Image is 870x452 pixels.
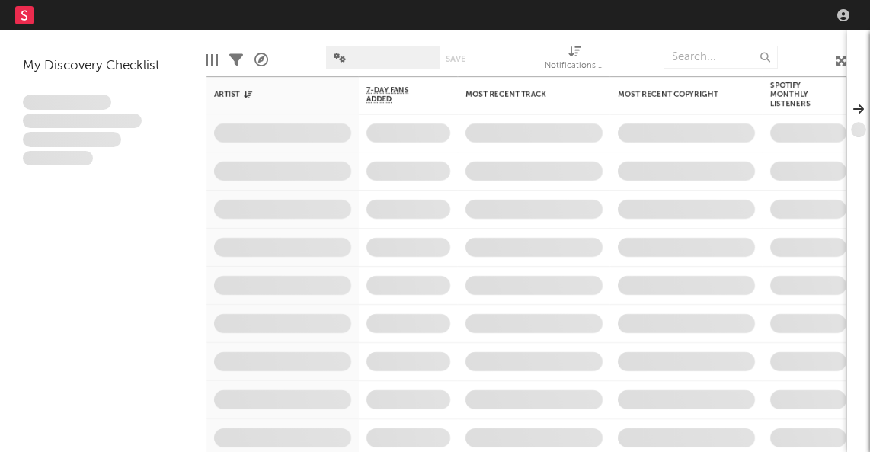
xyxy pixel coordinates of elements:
[23,132,121,147] span: Praesent ac interdum
[214,90,328,99] div: Artist
[23,114,142,129] span: Integer aliquet in purus et
[366,85,427,104] span: 7-Day Fans Added
[618,90,732,99] div: Most Recent Copyright
[23,57,183,75] div: My Discovery Checklist
[664,46,778,69] input: Search...
[446,55,465,63] button: Save
[23,95,111,110] span: Lorem ipsum dolor
[23,151,93,166] span: Aliquam viverra
[545,38,606,82] div: Notifications (Artist)
[254,38,268,82] div: A&R Pipeline
[770,81,824,108] div: Spotify Monthly Listeners
[229,38,243,82] div: Filters
[206,38,218,82] div: Edit Columns
[465,90,580,99] div: Most Recent Track
[545,57,606,75] div: Notifications (Artist)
